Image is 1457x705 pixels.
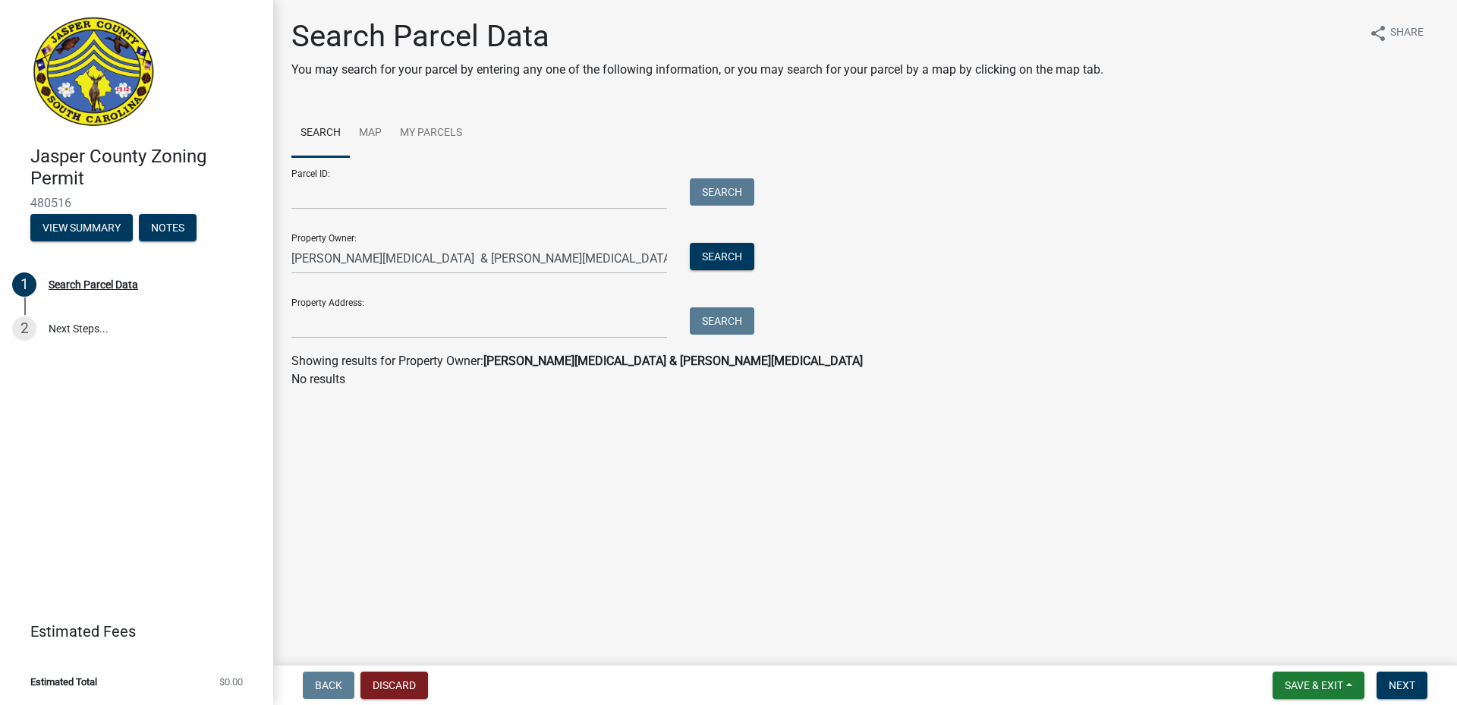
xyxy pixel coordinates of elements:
[139,222,197,234] wm-modal-confirm: Notes
[49,279,138,290] div: Search Parcel Data
[1377,672,1427,699] button: Next
[30,677,97,687] span: Estimated Total
[1357,18,1436,48] button: shareShare
[360,672,428,699] button: Discard
[291,370,1439,389] p: No results
[291,109,350,158] a: Search
[1390,24,1424,42] span: Share
[30,146,261,190] h4: Jasper County Zoning Permit
[1273,672,1364,699] button: Save & Exit
[1285,679,1343,691] span: Save & Exit
[483,354,863,368] strong: [PERSON_NAME][MEDICAL_DATA] & [PERSON_NAME][MEDICAL_DATA]
[30,222,133,234] wm-modal-confirm: Summary
[690,307,754,335] button: Search
[690,243,754,270] button: Search
[303,672,354,699] button: Back
[315,679,342,691] span: Back
[1369,24,1387,42] i: share
[139,214,197,241] button: Notes
[12,616,249,647] a: Estimated Fees
[12,316,36,341] div: 2
[12,272,36,297] div: 1
[291,61,1103,79] p: You may search for your parcel by entering any one of the following information, or you may searc...
[291,352,1439,370] div: Showing results for Property Owner:
[30,214,133,241] button: View Summary
[219,677,243,687] span: $0.00
[350,109,391,158] a: Map
[291,18,1103,55] h1: Search Parcel Data
[391,109,471,158] a: My Parcels
[1389,679,1415,691] span: Next
[690,178,754,206] button: Search
[30,196,243,210] span: 480516
[30,16,157,130] img: Jasper County, South Carolina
